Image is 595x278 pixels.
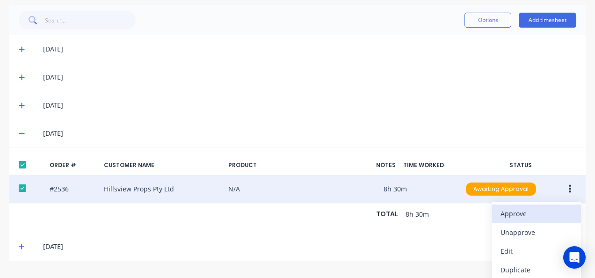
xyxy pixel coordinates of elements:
div: Unapprove [501,226,573,239]
div: Edit [501,244,573,258]
button: Options [464,13,511,28]
button: Approve [492,205,581,223]
input: Search... [45,11,136,29]
div: [DATE] [43,128,576,139]
div: [DATE] [43,44,576,54]
div: Open Intercom Messenger [563,246,586,269]
div: NOTES [376,161,396,169]
div: Duplicate [501,263,573,277]
button: Add timesheet [519,13,576,28]
div: ORDER # [50,161,96,169]
div: CUSTOMER NAME [104,161,221,169]
div: TIME WORKED [403,161,473,169]
div: PRODUCT [228,161,369,169]
button: Awaiting Approval [465,182,537,196]
div: Awaiting Approval [466,183,536,196]
div: Approve [501,207,573,220]
div: [DATE] [43,100,576,110]
div: [DATE] [43,241,576,252]
button: Unapprove [492,223,581,242]
div: [DATE] [43,72,576,82]
button: Edit [492,242,581,261]
div: STATUS [481,161,560,169]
